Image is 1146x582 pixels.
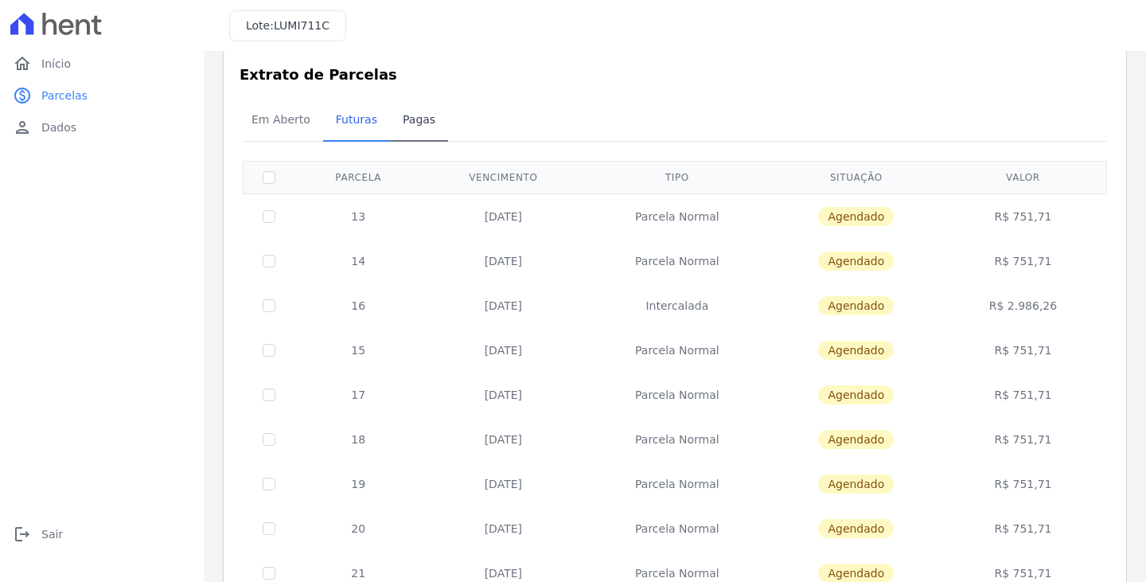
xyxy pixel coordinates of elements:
[294,462,422,506] td: 19
[584,506,770,551] td: Parcela Normal
[584,417,770,462] td: Parcela Normal
[818,385,894,404] span: Agendado
[239,100,323,142] a: Em Aberto
[246,18,329,34] h3: Lote:
[942,462,1103,506] td: R$ 751,71
[942,373,1103,417] td: R$ 751,71
[422,193,584,239] td: [DATE]
[294,161,422,193] th: Parcela
[818,296,894,315] span: Agendado
[294,328,422,373] td: 15
[326,104,387,135] span: Futuras
[294,506,422,551] td: 20
[422,239,584,283] td: [DATE]
[393,104,445,135] span: Pagas
[294,417,422,462] td: 18
[942,239,1103,283] td: R$ 751,71
[323,100,390,142] a: Futuras
[242,104,320,135] span: Em Aberto
[6,48,197,80] a: homeInício
[13,118,32,137] i: person
[41,526,63,542] span: Sair
[422,373,584,417] td: [DATE]
[294,283,422,328] td: 16
[422,417,584,462] td: [DATE]
[390,100,448,142] a: Pagas
[294,373,422,417] td: 17
[6,80,197,111] a: paidParcelas
[422,462,584,506] td: [DATE]
[6,518,197,550] a: logoutSair
[942,161,1103,193] th: Valor
[584,283,770,328] td: Intercalada
[942,283,1103,328] td: R$ 2.986,26
[942,328,1103,373] td: R$ 751,71
[274,19,329,32] span: LUMI711C
[584,462,770,506] td: Parcela Normal
[818,475,894,494] span: Agendado
[942,193,1103,239] td: R$ 751,71
[584,239,770,283] td: Parcela Normal
[294,193,422,239] td: 13
[41,88,88,104] span: Parcelas
[240,64,1110,85] h3: Extrato de Parcelas
[942,417,1103,462] td: R$ 751,71
[818,519,894,538] span: Agendado
[41,56,71,72] span: Início
[818,207,894,226] span: Agendado
[422,328,584,373] td: [DATE]
[422,161,584,193] th: Vencimento
[13,54,32,73] i: home
[41,119,76,135] span: Dados
[942,506,1103,551] td: R$ 751,71
[584,193,770,239] td: Parcela Normal
[422,506,584,551] td: [DATE]
[584,161,770,193] th: Tipo
[584,373,770,417] td: Parcela Normal
[6,111,197,143] a: personDados
[294,239,422,283] td: 14
[422,283,584,328] td: [DATE]
[584,328,770,373] td: Parcela Normal
[818,341,894,360] span: Agendado
[818,430,894,449] span: Agendado
[13,86,32,105] i: paid
[818,252,894,271] span: Agendado
[770,161,942,193] th: Situação
[13,525,32,544] i: logout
